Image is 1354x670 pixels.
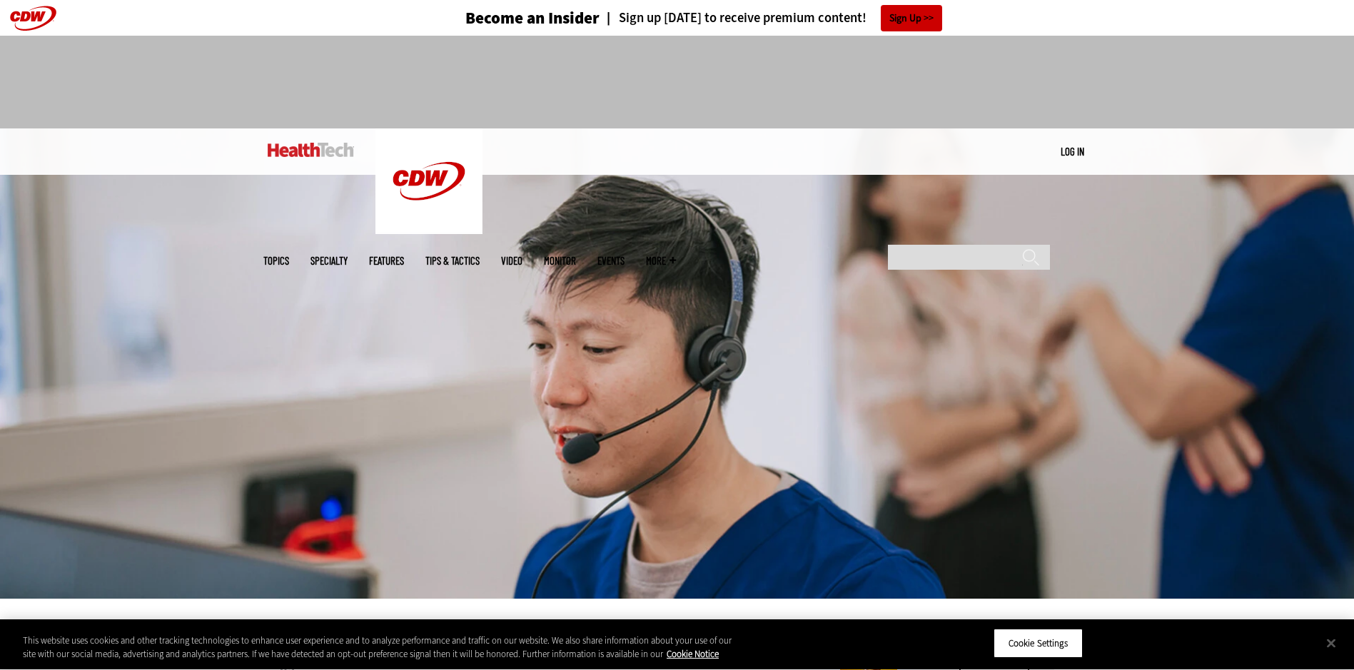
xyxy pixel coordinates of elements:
[544,255,576,266] a: MonITor
[369,255,404,266] a: Features
[412,10,600,26] a: Become an Insider
[994,629,1083,659] button: Cookie Settings
[597,255,625,266] a: Events
[263,255,289,266] span: Topics
[667,649,719,661] a: More information about your privacy
[23,634,744,661] div: This website uses cookies and other tracking technologies to enhance user experience and to analy...
[1061,145,1084,158] a: Log in
[465,10,600,26] h3: Become an Insider
[600,11,867,25] a: Sign up [DATE] to receive premium content!
[268,143,354,157] img: Home
[501,255,522,266] a: Video
[1061,144,1084,159] div: User menu
[310,255,348,266] span: Specialty
[646,255,676,266] span: More
[375,223,483,238] a: CDW
[418,50,937,114] iframe: advertisement
[375,128,483,234] img: Home
[1315,627,1347,659] button: Close
[425,255,480,266] a: Tips & Tactics
[881,5,942,31] a: Sign Up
